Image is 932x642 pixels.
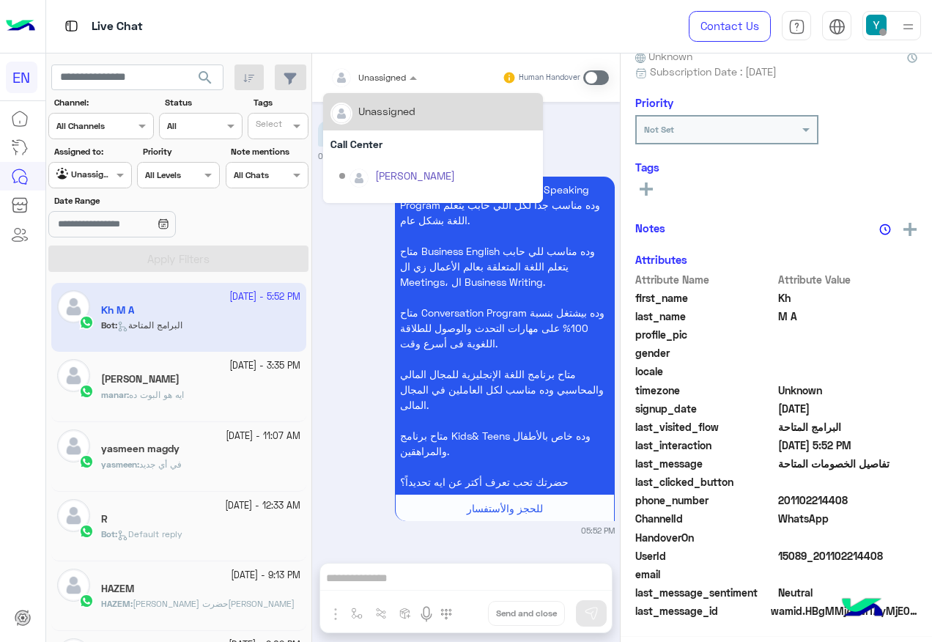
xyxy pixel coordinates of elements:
small: 05:52 PM [581,525,615,536]
span: 15089_201102214408 [778,548,918,564]
b: : [101,459,139,470]
p: Live Chat [92,17,143,37]
img: profile [899,18,917,36]
img: defaultAdmin.png [57,429,90,462]
span: M A [778,309,918,324]
div: Call Center [323,130,543,158]
span: HAZEM [101,598,130,609]
span: 0 [778,585,918,600]
div: EN [6,62,37,93]
h5: manar samy [101,373,180,385]
span: Unassigned [358,72,406,83]
span: البرامج المتاحة [778,419,918,435]
span: last_name [635,309,775,324]
span: signup_date [635,401,775,416]
span: تفاصيل الخصومات المتاحة [778,456,918,471]
span: 2025-10-05T14:52:59.168Z [778,438,918,453]
img: tab [62,17,81,35]
button: search [188,64,223,96]
div: Unassigned [358,103,415,119]
span: UserId [635,548,775,564]
small: [DATE] - 9:13 PM [231,569,300,583]
b: : [101,389,129,400]
span: last_clicked_button [635,474,775,490]
label: Date Range [54,194,218,207]
span: Default reply [117,528,182,539]
img: WhatsApp [79,384,94,399]
img: WhatsApp [79,524,94,539]
h6: Notes [635,221,665,235]
img: hulul-logo.png [837,583,888,635]
img: WhatsApp [79,594,94,608]
span: search [196,69,214,86]
span: null [778,364,918,379]
span: profile_pic [635,327,775,342]
img: defaultAdmin.png [57,499,90,532]
span: للحجز والأستفسار [467,502,543,514]
span: 201102214408 [778,492,918,508]
img: notes [879,224,891,235]
img: defaultAdmin.png [332,104,351,123]
span: ايه هو البوت ده [129,389,184,400]
span: 2025-10-05T14:52:59.174Z [778,401,918,416]
img: tab [829,18,846,35]
small: 05:52 PM [318,150,352,162]
span: timezone [635,383,775,398]
h6: Tags [635,160,917,174]
img: defaultAdmin.png [349,169,369,188]
img: WhatsApp [79,454,94,469]
span: 2 [778,511,918,526]
img: defaultAdmin.png [57,359,90,392]
label: Note mentions [231,145,306,158]
span: last_visited_flow [635,419,775,435]
span: محمدش كلمني حضرتك [133,598,295,609]
h6: Priority [635,96,673,109]
span: Attribute Value [778,272,918,287]
label: Status [165,96,240,109]
span: null [778,530,918,545]
span: last_message [635,456,775,471]
span: first_name [635,290,775,306]
span: Kh [778,290,918,306]
span: null [778,567,918,582]
img: tab [788,18,805,35]
button: Send and close [488,601,565,626]
img: Logo [6,11,35,42]
img: add [903,223,917,236]
span: email [635,567,775,582]
p: 5/10/2025, 5:52 PM [318,121,440,147]
span: locale [635,364,775,379]
span: Unknown [635,48,692,64]
small: [DATE] - 3:35 PM [229,359,300,373]
span: last_interaction [635,438,775,453]
span: manar [101,389,127,400]
small: [DATE] - 12:33 AM [225,499,300,513]
span: last_message_id [635,603,768,619]
button: Apply Filters [48,246,308,272]
b: Not Set [644,124,674,135]
a: Contact Us [689,11,771,42]
label: Tags [254,96,307,109]
span: phone_number [635,492,775,508]
label: Priority [143,145,218,158]
span: Attribute Name [635,272,775,287]
img: defaultAdmin.png [57,569,90,602]
div: Select [254,117,282,134]
span: yasmeen [101,459,137,470]
ng-dropdown-panel: Options list [323,93,543,203]
h5: R [101,513,108,525]
img: userImage [866,15,887,35]
span: null [778,345,918,361]
small: Human Handover [519,72,580,84]
span: ChannelId [635,511,775,526]
span: wamid.HBgMMjAxMTAyMjE0NDA4FQIAEhggQUNBQ0Q2MEZGOEQxODVCRTYyMTYxNEI4NkQ0MUY3QzUA [771,603,917,619]
span: Subscription Date : [DATE] [650,64,777,79]
label: Assigned to: [54,145,130,158]
div: [PERSON_NAME] [375,168,455,183]
span: Bot [101,528,115,539]
b: : [101,528,117,539]
h5: HAZEM [101,583,134,595]
small: [DATE] - 11:07 AM [226,429,300,443]
span: gender [635,345,775,361]
span: Unknown [778,383,918,398]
